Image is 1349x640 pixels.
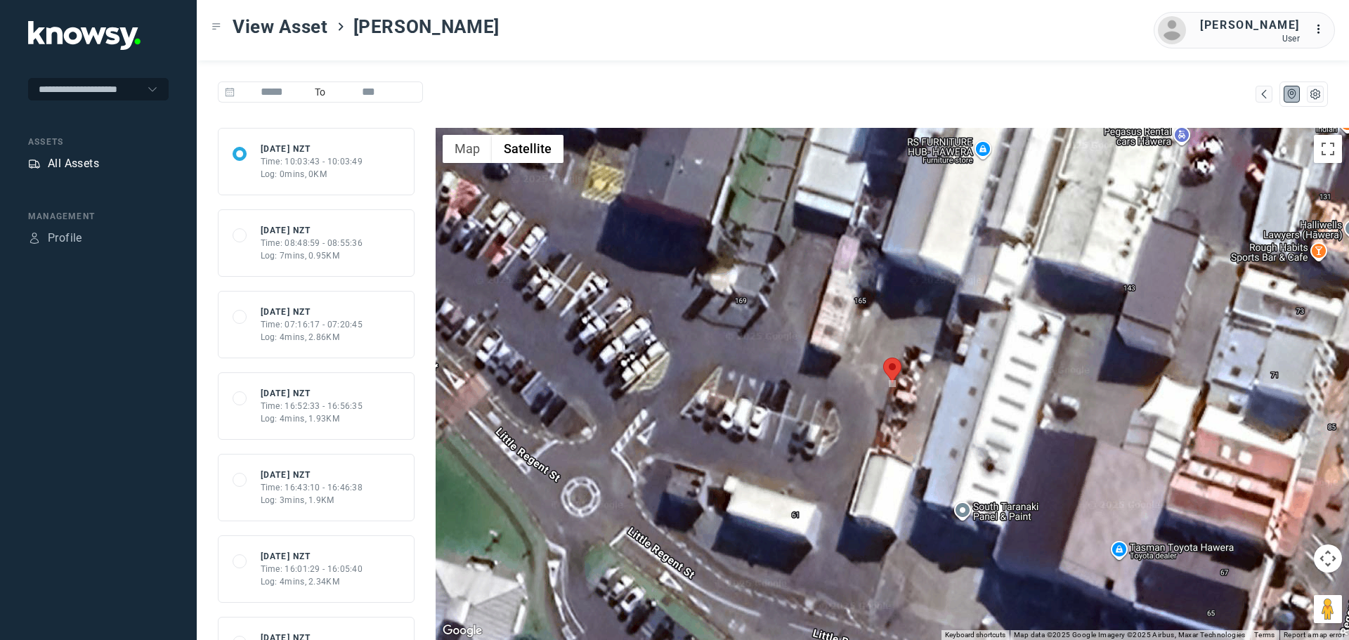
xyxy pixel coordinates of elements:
div: Time: 08:48:59 - 08:55:36 [261,237,363,249]
button: Keyboard shortcuts [945,630,1005,640]
a: Open this area in Google Maps (opens a new window) [439,622,485,640]
div: Log: 4mins, 2.86KM [261,331,363,344]
div: All Assets [48,155,99,172]
tspan: ... [1315,24,1329,34]
div: [DATE] NZT [261,224,363,237]
div: List [1309,88,1322,100]
div: Assets [28,157,41,170]
div: [DATE] NZT [261,469,363,481]
div: Time: 16:43:10 - 16:46:38 [261,481,363,494]
div: Log: 7mins, 0.95KM [261,249,363,262]
div: Log: 4mins, 1.93KM [261,412,363,425]
img: Google [439,622,485,640]
div: [DATE] NZT [261,550,363,563]
span: NZT: [GEOGRAPHIC_DATA], [GEOGRAPHIC_DATA] (UTC +12, UTC +13) [224,200,504,209]
div: Map [1286,88,1298,100]
div: [DATE] NZT [261,387,363,400]
div: Assets [28,136,169,148]
div: Management [28,210,169,223]
div: [DATE] NZT [261,306,363,318]
img: Application Logo [28,21,141,50]
div: Time: 10:03:43 - 10:03:49 [261,155,363,168]
span: To [309,81,332,103]
div: Log: 3mins, 1.9KM [261,494,363,507]
span: View Asset [233,14,328,39]
div: Time: 16:52:33 - 16:56:35 [261,400,363,412]
div: > [335,21,346,32]
div: Log: 4mins, 2.34KM [261,575,363,588]
div: User [1200,34,1300,44]
button: Show street map [443,135,492,163]
button: Toggle fullscreen view [1314,135,1342,163]
div: : [1314,21,1331,40]
div: Map [1258,88,1270,100]
div: Profile [28,232,41,244]
div: Time: 07:16:17 - 07:20:45 [261,318,363,331]
a: AssetsAll Assets [28,155,99,172]
button: Map camera controls [1314,544,1342,573]
a: Terms [1254,631,1275,639]
div: Log: 0mins, 0KM [261,168,363,181]
span: [PERSON_NAME] [353,14,500,39]
button: Show satellite imagery [492,135,563,163]
div: Profile [48,230,82,247]
div: [PERSON_NAME] [1200,17,1300,34]
img: avatar.png [1158,16,1186,44]
div: Toggle Menu [211,22,221,32]
div: : [1314,21,1331,38]
div: [DATE] NZT [261,143,363,155]
a: Report a map error [1284,631,1345,639]
div: Time: 16:01:29 - 16:05:40 [261,563,363,575]
button: Drag Pegman onto the map to open Street View [1314,595,1342,623]
span: Map data ©2025 Google Imagery ©2025 Airbus, Maxar Technologies [1014,631,1246,639]
a: ProfileProfile [28,230,82,247]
